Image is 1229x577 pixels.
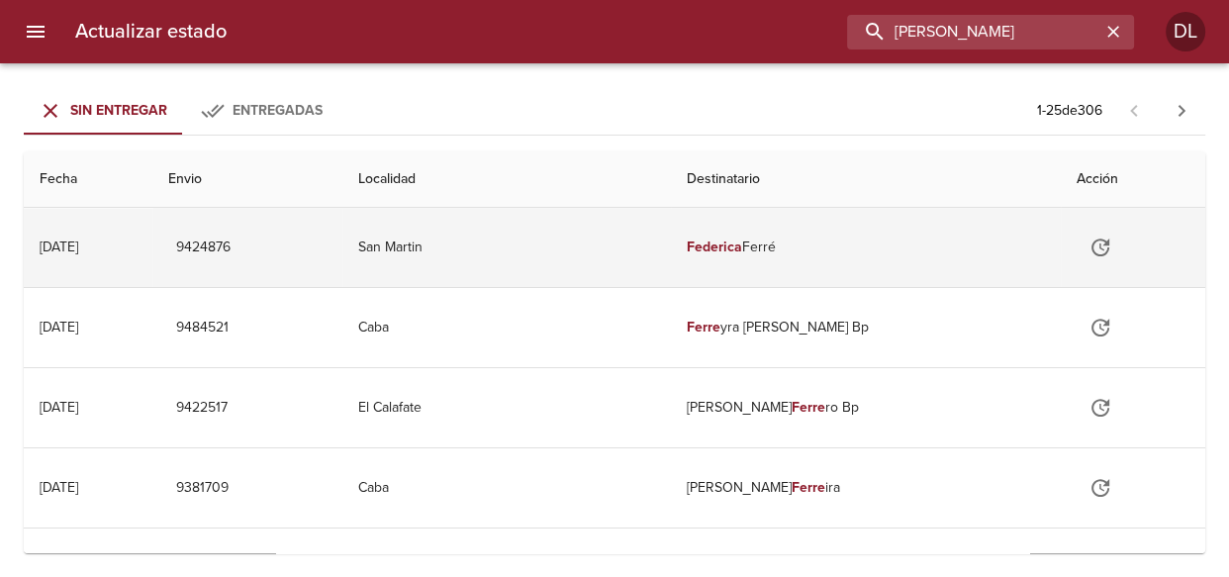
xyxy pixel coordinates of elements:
span: Actualizar estado y agregar documentación [1077,318,1124,335]
span: Entregadas [233,102,323,119]
td: Caba [342,448,671,528]
h6: Actualizar estado [75,16,227,48]
em: Ferre [791,399,824,416]
input: buscar [847,15,1100,49]
td: El Calafate [342,368,671,447]
button: 9424876 [168,230,238,266]
span: Actualizar estado y agregar documentación [1077,478,1124,495]
td: San Martin [342,208,671,287]
div: [DATE] [40,239,78,255]
div: [DATE] [40,399,78,416]
p: 1 - 25 de 306 [1037,101,1102,121]
div: Abrir información de usuario [1166,12,1205,51]
button: 9484521 [168,310,236,346]
td: yra [PERSON_NAME] Bp [671,288,1061,367]
td: [PERSON_NAME] ro Bp [671,368,1061,447]
button: 9422517 [168,390,236,427]
button: 9381709 [168,470,236,507]
em: Federica [687,239,742,255]
th: Envio [152,151,342,208]
div: Tabs Envios [24,87,340,135]
div: [DATE] [40,319,78,336]
td: [PERSON_NAME] ira [671,448,1061,528]
td: Ferré [671,208,1061,287]
td: Caba [342,288,671,367]
button: menu [12,8,59,55]
th: Fecha [24,151,152,208]
em: Ferre [687,319,720,336]
span: 9484521 [176,316,229,340]
th: Acción [1061,151,1205,208]
th: Destinatario [671,151,1061,208]
span: 9381709 [176,476,229,501]
span: 9422517 [176,396,228,421]
span: Pagina anterior [1110,100,1158,120]
th: Localidad [342,151,671,208]
div: DL [1166,12,1205,51]
span: 9424876 [176,236,231,260]
div: [DATE] [40,479,78,496]
span: Actualizar estado y agregar documentación [1077,398,1124,415]
span: Sin Entregar [70,102,167,119]
em: Ferre [791,479,824,496]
